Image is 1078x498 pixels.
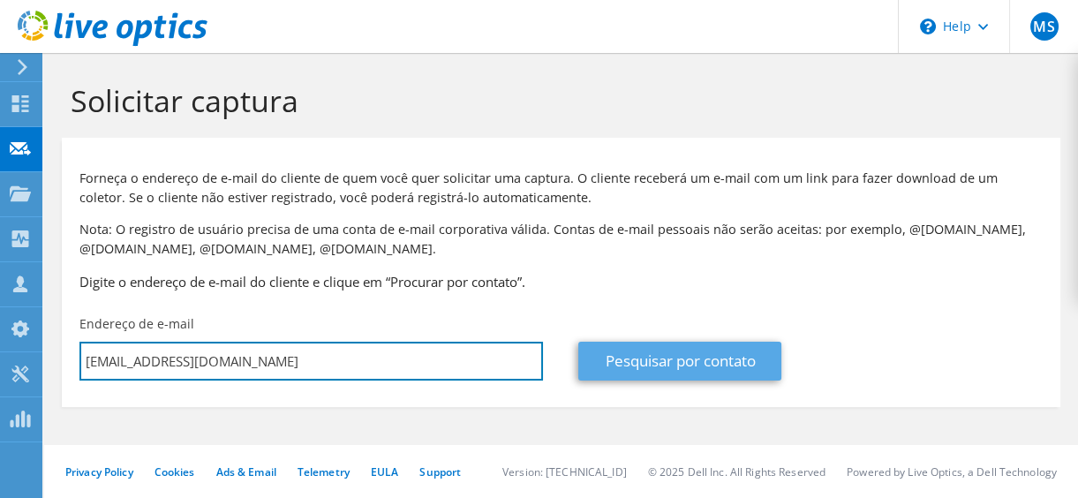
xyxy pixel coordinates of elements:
a: Telemetry [298,464,350,479]
a: Support [419,464,461,479]
h1: Solicitar captura [71,82,1043,119]
span: MS [1030,12,1059,41]
li: Powered by Live Optics, a Dell Technology [847,464,1057,479]
li: Version: [TECHNICAL_ID] [502,464,627,479]
h3: Digite o endereço de e-mail do cliente e clique em “Procurar por contato”. [79,272,1043,291]
a: Ads & Email [216,464,276,479]
a: Privacy Policy [65,464,133,479]
a: EULA [371,464,398,479]
label: Endereço de e-mail [79,315,194,333]
a: Cookies [155,464,195,479]
svg: \n [920,19,936,34]
li: © 2025 Dell Inc. All Rights Reserved [648,464,825,479]
p: Nota: O registro de usuário precisa de uma conta de e-mail corporativa válida. Contas de e-mail p... [79,220,1043,259]
p: Forneça o endereço de e-mail do cliente de quem você quer solicitar uma captura. O cliente recebe... [79,169,1043,207]
a: Pesquisar por contato [578,342,781,381]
